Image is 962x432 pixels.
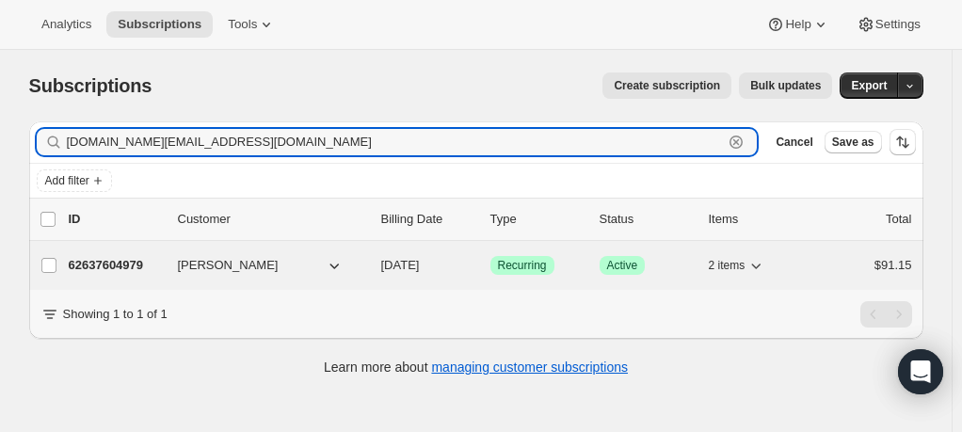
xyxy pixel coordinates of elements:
nav: Pagination [860,301,912,328]
button: Subscriptions [106,11,213,38]
div: Open Intercom Messenger [898,349,943,394]
span: $91.15 [874,258,912,272]
span: Add filter [45,173,89,188]
span: Tools [228,17,257,32]
span: 2 items [709,258,746,273]
p: Customer [178,210,366,229]
span: Active [607,258,638,273]
button: Sort the results [890,129,916,155]
button: Save as [825,131,882,153]
button: Export [840,72,898,99]
button: Cancel [768,131,820,153]
p: Billing Date [381,210,475,229]
p: 62637604979 [69,256,163,275]
button: Help [755,11,841,38]
button: Tools [216,11,287,38]
span: Analytics [41,17,91,32]
p: Status [600,210,694,229]
button: [PERSON_NAME] [167,250,355,280]
button: Add filter [37,169,112,192]
span: Export [851,78,887,93]
span: Save as [832,135,874,150]
p: Learn more about [324,358,628,376]
button: 2 items [709,252,766,279]
span: Help [785,17,810,32]
span: Bulk updates [750,78,821,93]
span: [DATE] [381,258,420,272]
button: Create subscription [602,72,731,99]
span: Settings [875,17,921,32]
div: IDCustomerBilling DateTypeStatusItemsTotal [69,210,912,229]
span: Subscriptions [29,75,152,96]
span: Recurring [498,258,547,273]
span: Subscriptions [118,17,201,32]
div: Type [490,210,585,229]
a: managing customer subscriptions [431,360,628,375]
p: Total [886,210,911,229]
button: Bulk updates [739,72,832,99]
div: 62637604979[PERSON_NAME][DATE]SuccessRecurringSuccessActive2 items$91.15 [69,252,912,279]
p: ID [69,210,163,229]
span: Create subscription [614,78,720,93]
input: Filter subscribers [67,129,724,155]
span: [PERSON_NAME] [178,256,279,275]
p: Showing 1 to 1 of 1 [63,305,168,324]
div: Items [709,210,803,229]
span: Cancel [776,135,812,150]
button: Clear [727,133,746,152]
button: Analytics [30,11,103,38]
button: Settings [845,11,932,38]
